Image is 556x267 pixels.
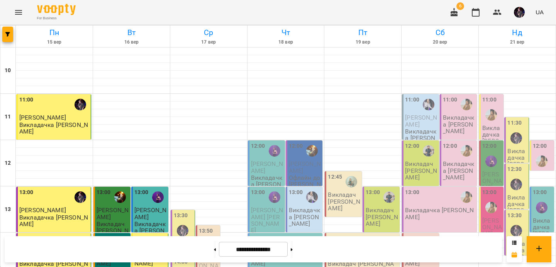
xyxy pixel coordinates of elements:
[97,188,111,197] label: 13:00
[461,145,472,157] img: Діна
[97,221,129,241] p: Викладач [PERSON_NAME] (с)
[328,191,360,211] p: Викладач [PERSON_NAME]
[485,202,497,213] div: Діна
[507,165,522,174] label: 12:30
[485,155,497,167] img: Божена Поліщук
[405,96,419,104] label: 11:00
[289,207,321,227] p: Викладачка [PERSON_NAME]
[536,155,548,167] img: Діна
[171,39,246,46] h6: 17 вер
[289,142,303,150] label: 12:00
[533,188,547,197] label: 13:00
[152,191,164,203] div: Божена Поліщук
[346,176,357,188] img: Олександра
[403,39,477,46] h6: 20 вер
[37,16,76,21] span: For Business
[19,122,89,135] p: Викладачка [PERSON_NAME]
[366,188,380,197] label: 13:00
[405,114,437,128] span: [PERSON_NAME]
[94,39,169,46] h6: 16 вер
[482,125,502,158] p: Викладачка [PERSON_NAME]
[510,179,522,190] img: Валерія
[17,39,92,46] h6: 15 вер
[199,227,213,235] label: 13:50
[251,206,283,234] span: [PERSON_NAME] [PERSON_NAME]
[75,99,86,110] img: Валерія
[19,206,66,214] span: [PERSON_NAME]
[269,145,280,157] img: Божена Поліщук
[366,207,398,227] p: Викладач [PERSON_NAME]
[177,225,188,237] img: Валерія
[510,132,522,144] img: Валерія
[482,96,497,104] label: 11:00
[249,27,323,39] h6: Чт
[9,3,28,22] button: Menu
[482,142,497,150] label: 12:00
[507,119,522,127] label: 11:30
[482,188,497,197] label: 13:00
[5,205,11,214] h6: 13
[405,188,419,197] label: 13:00
[97,206,129,220] span: [PERSON_NAME]
[251,188,265,197] label: 13:00
[251,142,265,150] label: 12:00
[480,39,554,46] h6: 21 вер
[383,191,395,203] div: Сергій
[507,211,522,220] label: 13:30
[443,96,457,104] label: 11:00
[134,206,166,220] span: [PERSON_NAME]
[306,191,318,203] img: Ольга
[37,4,76,15] img: Voopty Logo
[443,161,475,181] p: Викладачка [PERSON_NAME]
[532,5,547,19] button: UA
[461,99,472,110] img: Діна
[19,96,34,104] label: 11:00
[5,113,11,121] h6: 11
[114,191,126,203] div: Павло
[17,27,92,39] h6: Пн
[249,39,323,46] h6: 18 вер
[405,207,475,220] p: Викладачка [PERSON_NAME]
[325,39,400,46] h6: 19 вер
[485,109,497,121] img: Діна
[269,191,280,203] img: Божена Поліщук
[423,145,434,157] img: Сергій
[482,171,502,191] span: [PERSON_NAME]
[482,217,502,238] span: [PERSON_NAME]
[510,225,522,237] img: Валерія
[533,217,553,250] p: Викладачка [PERSON_NAME]
[405,142,419,150] label: 12:00
[19,188,34,197] label: 13:00
[134,221,167,241] p: Викладачка [PERSON_NAME]
[306,145,318,157] img: Павло
[536,202,548,213] img: Божена Поліщук
[405,161,437,181] p: Викладач [PERSON_NAME]
[19,214,89,228] p: Викладачка [PERSON_NAME]
[325,27,400,39] h6: Пт
[19,114,66,121] span: [PERSON_NAME]
[94,27,169,39] h6: Вт
[251,174,283,194] p: Викладачка [PERSON_NAME]
[461,191,472,203] img: Діна
[174,211,188,220] label: 13:30
[507,194,527,227] p: Викладачка [PERSON_NAME]
[423,99,434,110] img: Ольга
[403,27,477,39] h6: Сб
[75,191,86,203] img: Валерія
[251,160,283,174] span: [PERSON_NAME]
[480,27,554,39] h6: Нд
